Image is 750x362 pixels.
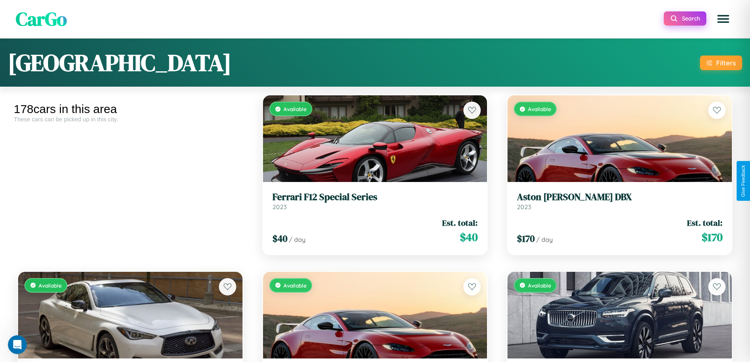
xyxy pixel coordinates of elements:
[442,217,478,228] span: Est. total:
[460,229,478,245] span: $ 40
[687,217,722,228] span: Est. total:
[16,6,67,32] span: CarGo
[517,203,531,211] span: 2023
[14,102,247,116] div: 178 cars in this area
[741,165,746,197] div: Give Feedback
[712,8,734,30] button: Open menu
[289,236,306,243] span: / day
[716,59,736,67] div: Filters
[8,335,27,354] iframe: Intercom live chat
[664,11,706,26] button: Search
[517,191,722,203] h3: Aston [PERSON_NAME] DBX
[39,282,62,289] span: Available
[272,232,287,245] span: $ 40
[682,15,700,22] span: Search
[272,191,478,203] h3: Ferrari F12 Special Series
[528,282,551,289] span: Available
[283,282,307,289] span: Available
[272,191,478,211] a: Ferrari F12 Special Series2023
[14,116,247,123] div: These cars can be picked up in this city.
[517,232,535,245] span: $ 170
[528,106,551,112] span: Available
[8,46,231,79] h1: [GEOGRAPHIC_DATA]
[700,56,742,70] button: Filters
[272,203,287,211] span: 2023
[283,106,307,112] span: Available
[517,191,722,211] a: Aston [PERSON_NAME] DBX2023
[702,229,722,245] span: $ 170
[536,236,553,243] span: / day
